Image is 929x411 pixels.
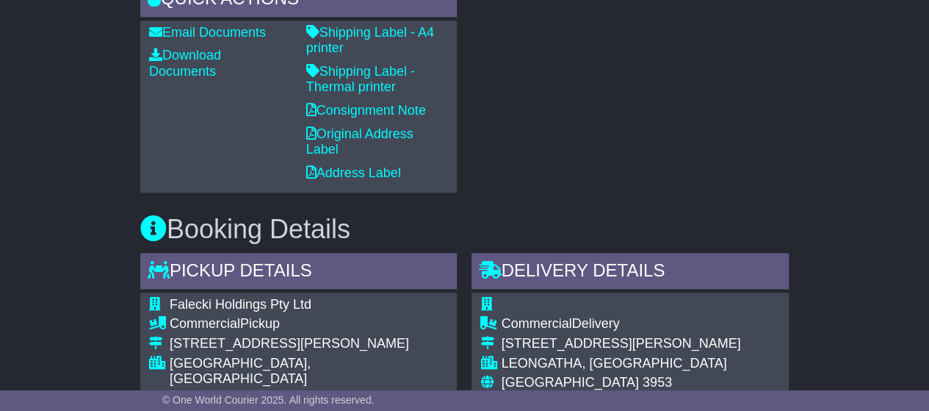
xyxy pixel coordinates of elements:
[170,356,449,387] div: [GEOGRAPHIC_DATA], [GEOGRAPHIC_DATA]
[471,253,789,293] div: Delivery Details
[140,253,458,293] div: Pickup Details
[306,103,426,118] a: Consignment Note
[306,126,413,157] a: Original Address Label
[501,375,638,390] span: [GEOGRAPHIC_DATA]
[170,297,311,312] span: Falecki Holdings Pty Ltd
[501,336,740,352] div: [STREET_ADDRESS][PERSON_NAME]
[643,375,672,390] span: 3953
[170,316,240,331] span: Commercial
[149,25,266,40] a: Email Documents
[501,316,571,331] span: Commercial
[170,316,449,332] div: Pickup
[501,356,740,372] div: LEONGATHA, [GEOGRAPHIC_DATA]
[162,394,375,406] span: © One World Courier 2025. All rights reserved.
[170,336,449,352] div: [STREET_ADDRESS][PERSON_NAME]
[149,48,221,79] a: Download Documents
[306,25,434,56] a: Shipping Label - A4 printer
[306,165,401,180] a: Address Label
[306,64,415,95] a: Shipping Label - Thermal printer
[140,215,789,244] h3: Booking Details
[501,316,740,332] div: Delivery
